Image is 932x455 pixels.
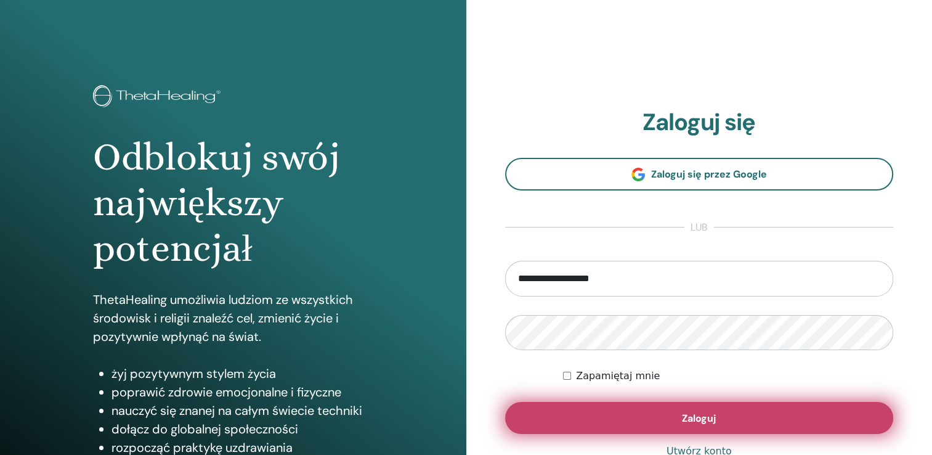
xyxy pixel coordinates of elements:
div: Keep me authenticated indefinitely or until I manually logout [563,369,893,383]
label: Zapamiętaj mnie [576,369,660,383]
h2: Zaloguj się [505,109,894,137]
p: ThetaHealing umożliwia ludziom ze wszystkich środowisk i religii znaleźć cel, zmienić życie i poz... [93,290,373,346]
li: poprawić zdrowie emocjonalne i fizyczne [111,383,373,401]
button: Zaloguj [505,402,894,434]
a: Zaloguj się przez Google [505,158,894,191]
li: nauczyć się znanej na całym świecie techniki [111,401,373,420]
span: Zaloguj [682,412,716,425]
span: Zaloguj się przez Google [651,168,767,181]
li: żyj pozytywnym stylem życia [111,364,373,383]
li: dołącz do globalnej społeczności [111,420,373,438]
h1: Odblokuj swój największy potencjał [93,134,373,272]
span: lub [684,220,714,235]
